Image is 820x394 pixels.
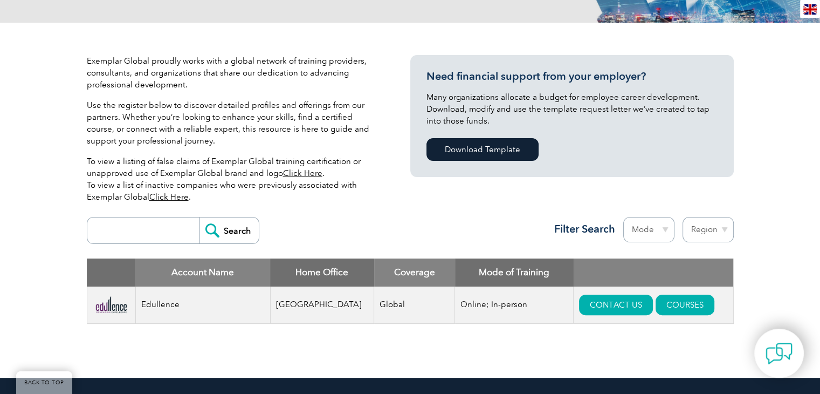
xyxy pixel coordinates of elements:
a: Download Template [426,138,539,161]
th: Account Name: activate to sort column descending [135,259,270,287]
td: Online; In-person [455,287,574,324]
h3: Need financial support from your employer? [426,70,718,83]
th: Mode of Training: activate to sort column ascending [455,259,574,287]
img: contact-chat.png [766,340,793,367]
h3: Filter Search [548,222,615,236]
a: BACK TO TOP [16,371,72,394]
td: Global [374,287,455,324]
img: e32924ac-d9bc-ea11-a814-000d3a79823d-logo.png [93,295,130,314]
a: Click Here [149,192,189,202]
p: Exemplar Global proudly works with a global network of training providers, consultants, and organ... [87,55,378,91]
th: Coverage: activate to sort column ascending [374,259,455,287]
th: Home Office: activate to sort column ascending [270,259,374,287]
a: Click Here [283,168,322,178]
a: COURSES [656,295,714,315]
p: Many organizations allocate a budget for employee career development. Download, modify and use th... [426,91,718,127]
td: [GEOGRAPHIC_DATA] [270,287,374,324]
p: Use the register below to discover detailed profiles and offerings from our partners. Whether you... [87,99,378,147]
th: : activate to sort column ascending [574,259,733,287]
td: Edullence [135,287,270,324]
img: en [803,4,817,15]
p: To view a listing of false claims of Exemplar Global training certification or unapproved use of ... [87,155,378,203]
input: Search [199,218,259,243]
a: CONTACT US [579,295,653,315]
